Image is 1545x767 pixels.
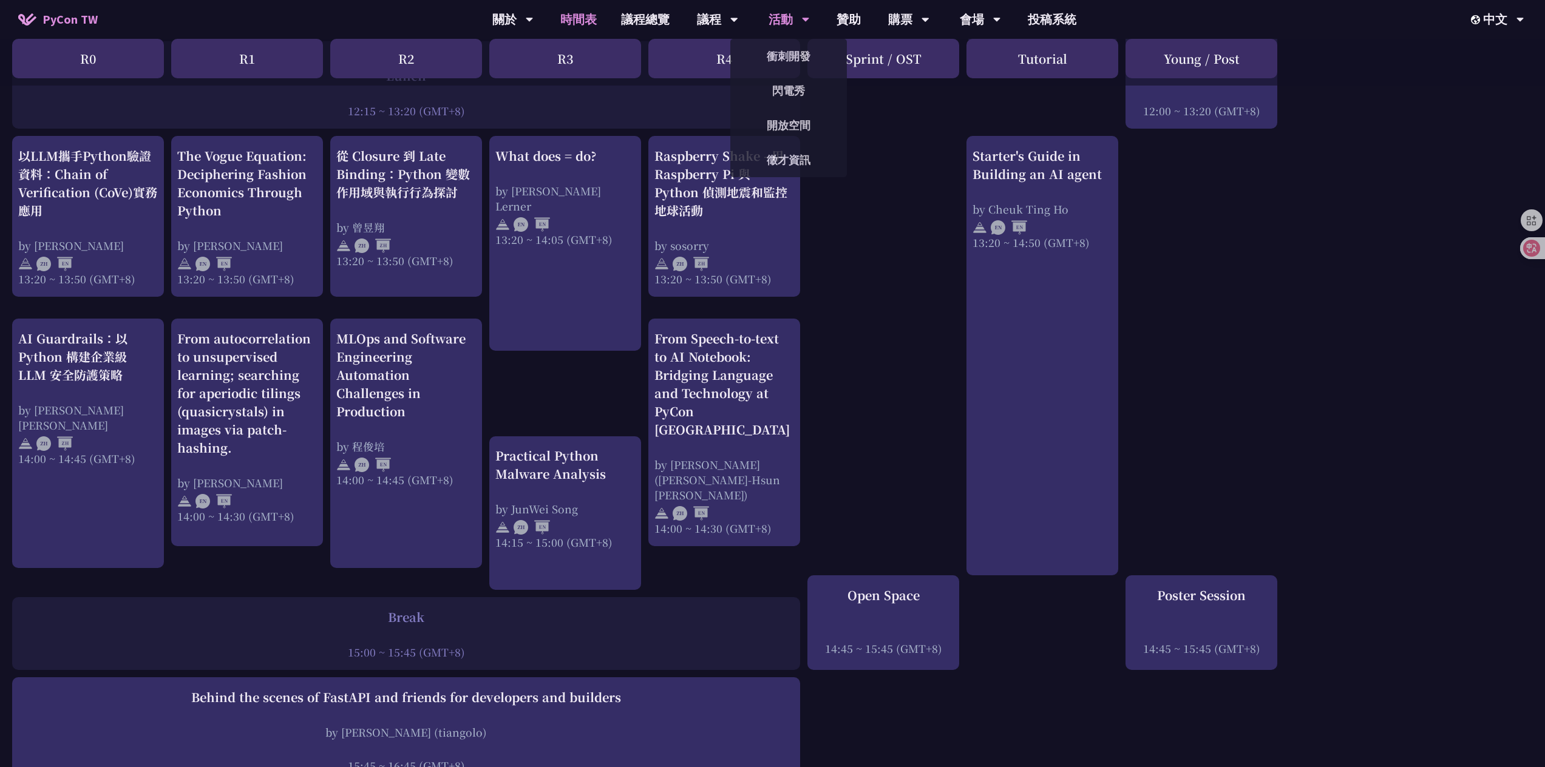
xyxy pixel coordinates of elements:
[18,644,794,660] div: 15:00 ~ 15:45 (GMT+8)
[973,220,987,235] img: svg+xml;base64,PHN2ZyB4bWxucz0iaHR0cDovL3d3dy53My5vcmcvMjAwMC9zdmciIHdpZHRoPSIyNCIgaGVpZ2h0PSIyNC...
[336,329,476,487] a: MLOps and Software Engineering Automation Challenges in Production by 程俊培 14:00 ~ 14:45 (GMT+8)
[42,10,98,29] span: PyCon TW
[18,451,158,466] div: 14:00 ~ 14:45 (GMT+8)
[177,238,317,253] div: by [PERSON_NAME]
[18,608,794,626] div: Break
[177,257,192,271] img: svg+xml;base64,PHN2ZyB4bWxucz0iaHR0cDovL3d3dy53My5vcmcvMjAwMC9zdmciIHdpZHRoPSIyNCIgaGVpZ2h0PSIyNC...
[673,257,709,271] img: ZHZH.38617ef.svg
[813,641,953,656] div: 14:45 ~ 15:45 (GMT+8)
[973,201,1112,217] div: by Cheuk Ting Ho
[195,494,232,509] img: ENEN.5a408d1.svg
[973,235,1112,250] div: 13:20 ~ 14:50 (GMT+8)
[18,725,794,740] div: by [PERSON_NAME] (tiangolo)
[654,271,794,286] div: 13:20 ~ 13:50 (GMT+8)
[336,439,476,454] div: by 程俊培
[336,220,476,235] div: by 曾昱翔
[177,329,317,524] a: From autocorrelation to unsupervised learning; searching for aperiodic tilings (quasicrystals) in...
[18,436,33,451] img: svg+xml;base64,PHN2ZyB4bWxucz0iaHR0cDovL3d3dy53My5vcmcvMjAwMC9zdmciIHdpZHRoPSIyNCIgaGVpZ2h0PSIyNC...
[336,253,476,268] div: 13:20 ~ 13:50 (GMT+8)
[336,458,351,472] img: svg+xml;base64,PHN2ZyB4bWxucz0iaHR0cDovL3d3dy53My5vcmcvMjAwMC9zdmciIHdpZHRoPSIyNCIgaGVpZ2h0PSIyNC...
[18,147,158,286] a: 以LLM攜手Python驗證資料：Chain of Verification (CoVe)實務應用 by [PERSON_NAME] 13:20 ~ 13:50 (GMT+8)
[18,688,794,706] div: Behind the scenes of FastAPI and friends for developers and builders
[654,238,794,253] div: by sosorry
[18,271,158,286] div: 13:20 ~ 13:50 (GMT+8)
[730,42,847,70] a: 衝刺開發
[177,494,192,509] img: svg+xml;base64,PHN2ZyB4bWxucz0iaHR0cDovL3d3dy53My5vcmcvMjAwMC9zdmciIHdpZHRoPSIyNCIgaGVpZ2h0PSIyNC...
[654,521,794,536] div: 14:00 ~ 14:30 (GMT+8)
[12,39,164,78] div: R0
[18,103,794,118] div: 12:15 ~ 13:20 (GMT+8)
[813,586,953,604] div: Open Space
[495,501,635,516] div: by JunWei Song
[495,183,635,214] div: by [PERSON_NAME] Lerner
[654,257,669,271] img: svg+xml;base64,PHN2ZyB4bWxucz0iaHR0cDovL3d3dy53My5vcmcvMjAwMC9zdmciIHdpZHRoPSIyNCIgaGVpZ2h0PSIyNC...
[654,147,794,220] div: Raspberry Shake - 用 Raspberry Pi 與 Python 偵測地震和監控地球活動
[495,147,635,165] div: What does = do?
[495,232,635,247] div: 13:20 ~ 14:05 (GMT+8)
[1471,15,1483,24] img: Locale Icon
[36,436,73,451] img: ZHZH.38617ef.svg
[177,509,317,524] div: 14:00 ~ 14:30 (GMT+8)
[495,217,510,232] img: svg+xml;base64,PHN2ZyB4bWxucz0iaHR0cDovL3d3dy53My5vcmcvMjAwMC9zdmciIHdpZHRoPSIyNCIgaGVpZ2h0PSIyNC...
[673,506,709,521] img: ZHEN.371966e.svg
[171,39,323,78] div: R1
[177,271,317,286] div: 13:20 ~ 13:50 (GMT+8)
[177,475,317,490] div: by [PERSON_NAME]
[648,39,800,78] div: R4
[514,217,550,232] img: ENEN.5a408d1.svg
[18,329,158,466] a: AI Guardrails：以 Python 構建企業級 LLM 安全防護策略 by [PERSON_NAME] [PERSON_NAME] 14:00 ~ 14:45 (GMT+8)
[336,238,351,253] img: svg+xml;base64,PHN2ZyB4bWxucz0iaHR0cDovL3d3dy53My5vcmcvMjAwMC9zdmciIHdpZHRoPSIyNCIgaGVpZ2h0PSIyNC...
[1132,586,1271,656] a: Poster Session 14:45 ~ 15:45 (GMT+8)
[514,520,550,535] img: ZHEN.371966e.svg
[355,238,391,253] img: ZHZH.38617ef.svg
[18,257,33,271] img: svg+xml;base64,PHN2ZyB4bWxucz0iaHR0cDovL3d3dy53My5vcmcvMjAwMC9zdmciIHdpZHRoPSIyNCIgaGVpZ2h0PSIyNC...
[177,147,317,286] a: The Vogue Equation: Deciphering Fashion Economics Through Python by [PERSON_NAME] 13:20 ~ 13:50 (...
[654,457,794,502] div: by [PERSON_NAME]([PERSON_NAME]-Hsun [PERSON_NAME])
[495,447,635,550] a: Practical Python Malware Analysis by JunWei Song 14:15 ~ 15:00 (GMT+8)
[6,4,110,35] a: PyCon TW
[807,39,959,78] div: Sprint / OST
[1132,586,1271,604] div: Poster Session
[966,39,1118,78] div: Tutorial
[177,329,317,457] div: From autocorrelation to unsupervised learning; searching for aperiodic tilings (quasicrystals) in...
[973,147,1112,250] a: Starter's Guide in Building an AI agent by Cheuk Ting Ho 13:20 ~ 14:50 (GMT+8)
[195,257,232,271] img: ENEN.5a408d1.svg
[330,39,482,78] div: R2
[730,76,847,105] a: 閃電秀
[18,147,158,220] div: 以LLM攜手Python驗證資料：Chain of Verification (CoVe)實務應用
[813,586,953,656] a: Open Space 14:45 ~ 15:45 (GMT+8)
[991,220,1027,235] img: ENEN.5a408d1.svg
[495,147,635,247] a: What does = do? by [PERSON_NAME] Lerner 13:20 ~ 14:05 (GMT+8)
[18,402,158,433] div: by [PERSON_NAME] [PERSON_NAME]
[654,329,794,536] a: From Speech-to-text to AI Notebook: Bridging Language and Technology at PyCon [GEOGRAPHIC_DATA] b...
[495,447,635,483] div: Practical Python Malware Analysis
[973,147,1112,183] div: Starter's Guide in Building an AI agent
[36,257,73,271] img: ZHEN.371966e.svg
[18,238,158,253] div: by [PERSON_NAME]
[1126,39,1277,78] div: Young / Post
[336,147,476,268] a: 從 Closure 到 Late Binding：Python 變數作用域與執行行為探討 by 曾昱翔 13:20 ~ 13:50 (GMT+8)
[1132,103,1271,118] div: 12:00 ~ 13:20 (GMT+8)
[336,472,476,487] div: 14:00 ~ 14:45 (GMT+8)
[654,329,794,439] div: From Speech-to-text to AI Notebook: Bridging Language and Technology at PyCon [GEOGRAPHIC_DATA]
[730,111,847,140] a: 開放空間
[495,535,635,550] div: 14:15 ~ 15:00 (GMT+8)
[654,147,794,286] a: Raspberry Shake - 用 Raspberry Pi 與 Python 偵測地震和監控地球活動 by sosorry 13:20 ~ 13:50 (GMT+8)
[654,506,669,521] img: svg+xml;base64,PHN2ZyB4bWxucz0iaHR0cDovL3d3dy53My5vcmcvMjAwMC9zdmciIHdpZHRoPSIyNCIgaGVpZ2h0PSIyNC...
[18,329,158,384] div: AI Guardrails：以 Python 構建企業級 LLM 安全防護策略
[336,147,476,201] div: 從 Closure 到 Late Binding：Python 變數作用域與執行行為探討
[730,146,847,174] a: 徵才資訊
[1132,641,1271,656] div: 14:45 ~ 15:45 (GMT+8)
[18,13,36,25] img: Home icon of PyCon TW 2025
[495,520,510,535] img: svg+xml;base64,PHN2ZyB4bWxucz0iaHR0cDovL3d3dy53My5vcmcvMjAwMC9zdmciIHdpZHRoPSIyNCIgaGVpZ2h0PSIyNC...
[355,458,391,472] img: ZHEN.371966e.svg
[336,329,476,421] div: MLOps and Software Engineering Automation Challenges in Production
[489,39,641,78] div: R3
[177,147,317,220] div: The Vogue Equation: Deciphering Fashion Economics Through Python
